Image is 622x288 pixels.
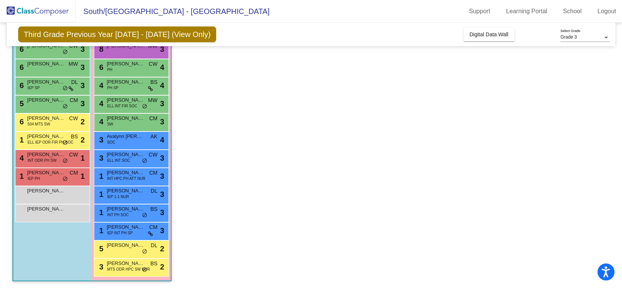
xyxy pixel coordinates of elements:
span: ELL INT SOC [107,158,130,163]
span: BS [71,133,78,141]
span: [PERSON_NAME] [27,187,65,195]
span: [PERSON_NAME] [107,60,145,68]
span: do_not_disturb_alt [62,85,68,91]
span: 3 [160,98,164,109]
span: 3 [160,116,164,127]
span: 4 [160,62,164,73]
span: [PERSON_NAME] [107,169,145,177]
span: [PERSON_NAME] [107,78,145,86]
span: 3 [97,154,103,162]
span: BS [150,260,157,268]
span: 4 [160,134,164,146]
span: MW [148,96,157,104]
span: CW [149,60,157,68]
span: 1 [18,172,24,180]
span: IEP 1-1 NUR [107,194,129,200]
span: 4 [97,118,103,126]
span: PH SP [107,85,118,91]
span: 2 [160,261,164,273]
span: [PERSON_NAME] [107,187,145,195]
span: CM [149,169,157,177]
span: do_not_disturb_alt [62,176,68,182]
span: 3 [81,62,85,73]
span: [PERSON_NAME] [107,223,145,231]
span: [PERSON_NAME] De La [PERSON_NAME] [107,96,145,104]
span: [PERSON_NAME] [27,115,65,122]
span: 1 [97,208,103,217]
span: Avalynn [PERSON_NAME] [107,133,145,140]
button: Digital Data Wall [463,28,514,41]
span: BS [150,78,157,86]
span: CW [69,115,78,122]
span: 3 [160,225,164,236]
span: DL [151,242,157,249]
span: PH [107,67,112,73]
span: DL [151,187,157,195]
span: [PERSON_NAME] [27,60,65,68]
span: Grade 3 [560,34,577,40]
span: do_not_disturb_alt [142,104,147,110]
span: CM [70,96,78,104]
span: [PERSON_NAME] [27,96,65,104]
span: 6 [18,118,24,126]
span: 6 [18,45,24,53]
a: Logout [591,5,622,17]
span: 3 [160,189,164,200]
span: do_not_disturb_alt [142,212,147,218]
span: 4 [160,80,164,91]
span: DL [71,78,78,86]
span: 3 [160,43,164,55]
span: IEP PH [28,176,40,181]
span: 6 [18,63,24,71]
span: IEP INT PH SP [107,230,133,236]
span: 3 [160,207,164,218]
span: [PERSON_NAME] [PERSON_NAME] [27,133,65,140]
span: 3 [160,170,164,182]
span: 2 [81,116,85,127]
span: 504 MTS SW [28,121,50,127]
span: [PERSON_NAME] [27,169,65,177]
span: [PERSON_NAME] [27,151,65,158]
span: SOC [107,139,115,145]
span: South/[GEOGRAPHIC_DATA] - [GEOGRAPHIC_DATA] [76,5,270,17]
span: 3 [81,98,85,109]
span: 5 [18,99,24,108]
span: Third Grade Previous Year [DATE] - [DATE] (View Only) [18,26,217,42]
span: do_not_disturb_alt [142,249,147,255]
span: INT PH SOC [107,212,129,218]
span: 1 [18,136,24,144]
span: MTS ODR HPC SW NUR [107,266,150,272]
span: do_not_disturb_alt [62,158,68,164]
span: do_not_disturb_alt [62,140,68,146]
span: [PERSON_NAME] [107,242,145,249]
span: 3 [81,80,85,91]
span: 1 [97,190,103,198]
span: CM [149,223,157,231]
span: 8 [97,45,103,53]
span: CW [149,151,157,159]
span: 1 [97,172,103,180]
a: School [557,5,588,17]
span: 2 [160,243,164,254]
a: Learning Portal [500,5,553,17]
span: Digital Data Wall [469,31,508,37]
span: 2 [81,134,85,146]
span: 1 [81,152,85,164]
span: INT ODR PH SW [28,158,56,163]
span: SW [107,121,113,127]
span: ELL INT FIR SOC [107,103,137,109]
span: do_not_disturb_alt [62,104,68,110]
span: 3 [97,136,103,144]
span: CM [149,115,157,122]
span: 3 [97,263,103,271]
span: do_not_disturb_alt [62,49,68,55]
span: [PERSON_NAME] [107,115,145,122]
span: 3 [81,43,85,55]
span: 4 [97,81,103,90]
span: BS [150,205,157,213]
span: 4 [18,154,24,162]
span: [PERSON_NAME] [107,260,145,267]
span: CW [69,151,78,159]
span: 3 [160,152,164,164]
span: [PERSON_NAME] [107,151,145,158]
